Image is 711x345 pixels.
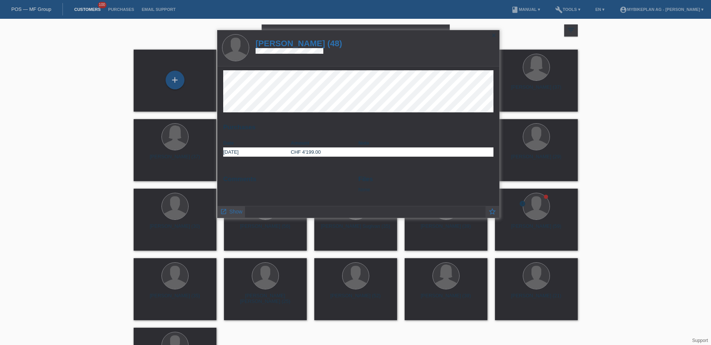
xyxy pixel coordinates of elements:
div: Add customer [166,74,184,86]
i: error [519,200,526,207]
a: EN ▾ [592,7,608,12]
i: close [437,29,446,38]
h2: Comments [223,176,353,187]
a: launch Show [220,206,242,216]
div: [PERSON_NAME] (37) [140,154,210,166]
div: [PERSON_NAME] Sugivan (35) [320,223,391,235]
a: [PERSON_NAME] (48) [256,39,342,48]
a: bookManual ▾ [507,7,544,12]
i: book [511,6,519,14]
th: Date [223,139,291,148]
div: [PERSON_NAME] (35) [140,293,210,305]
input: Search... [262,24,450,42]
i: account_circle [620,6,627,14]
a: star_border [488,208,496,218]
div: [PERSON_NAME] (39) [411,293,481,305]
i: star_border [488,207,496,216]
div: [PERSON_NAME] (29) [501,154,572,166]
i: filter_list [567,26,575,34]
div: [PERSON_NAME] [PERSON_NAME] (25) [230,293,301,305]
div: None [358,176,493,192]
div: [PERSON_NAME] (52) [320,293,391,305]
div: [PERSON_NAME] (59) [501,223,572,235]
a: Purchases [104,7,138,12]
a: POS — MF Group [11,6,51,12]
a: Customers [70,7,104,12]
i: launch [220,208,227,215]
a: Support [692,338,708,343]
h2: Purchases [223,124,493,135]
span: Show [229,209,242,215]
a: Email Support [138,7,179,12]
div: [PERSON_NAME] (21) [501,293,572,305]
h2: Files [358,176,493,187]
td: CHF 4'199.00 [291,148,359,157]
div: [PERSON_NAME] (37) [501,84,572,96]
th: Note [358,139,493,148]
div: unconfirmed, pending [519,200,526,208]
div: [PERSON_NAME] (56) [230,223,301,235]
a: account_circleMybikeplan AG - [PERSON_NAME] ▾ [616,7,707,12]
i: close [491,32,497,38]
th: Amount [291,139,359,148]
td: [DATE] [223,148,291,157]
span: 100 [98,2,107,8]
div: [PERSON_NAME] (30) [140,223,210,235]
i: build [555,6,563,14]
div: [PERSON_NAME] (39) [411,223,481,235]
a: buildTools ▾ [551,7,584,12]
